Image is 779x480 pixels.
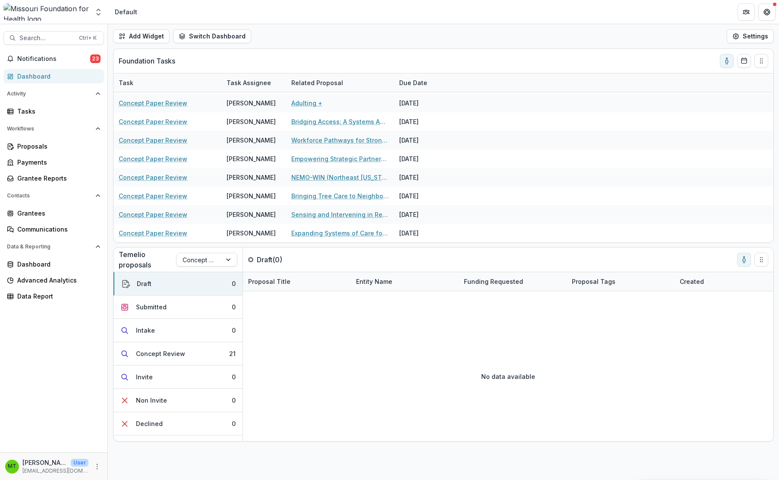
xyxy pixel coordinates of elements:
span: Notifications [17,55,90,63]
a: Expanding Systems of Care for [DEMOGRAPHIC_DATA] Survivors [291,229,389,238]
button: Concept Review21 [114,342,243,366]
div: Funding Requested [459,272,567,291]
button: Add Widget [113,29,170,43]
div: Draft [137,279,151,288]
div: Non Invite [136,396,167,405]
a: Advanced Analytics [3,273,104,287]
nav: breadcrumb [111,6,141,18]
div: Dashboard [17,260,97,269]
button: toggle-assigned-to-me [720,54,734,68]
div: Proposal Title [243,277,296,286]
div: [PERSON_NAME] [227,117,276,126]
button: More [92,461,102,472]
a: Proposals [3,139,104,153]
div: [DATE] [394,168,459,187]
a: Data Report [3,289,104,303]
div: Invite [136,372,153,381]
p: [PERSON_NAME] [22,458,67,467]
a: Concept Paper Review [119,229,187,238]
p: Foundation Tasks [119,56,175,66]
div: Task Assignee [221,73,286,92]
a: Tasks [3,104,104,118]
div: Concept Review [136,349,185,358]
a: Bringing Tree Care to Neighborhoods [291,191,389,200]
button: Settings [727,29,774,43]
div: Communications [17,225,97,234]
button: Open Activity [3,87,104,101]
div: [PERSON_NAME] [227,154,276,163]
span: Workflows [7,126,92,132]
div: [PERSON_NAME] [227,229,276,238]
div: Funding Requested [459,277,528,286]
div: Due Date [394,73,459,92]
div: 0 [232,372,236,381]
div: 0 [232,302,236,312]
div: 0 [232,419,236,428]
a: Concept Paper Review [119,117,187,126]
div: Entity Name [351,272,459,291]
div: Melanie Theriault [8,464,16,469]
div: Proposal Title [243,272,351,291]
div: 0 [232,396,236,405]
button: Search... [3,31,104,45]
div: Entity Name [351,277,397,286]
button: Open Workflows [3,122,104,136]
a: Communications [3,222,104,236]
div: 0 [232,279,236,288]
div: [DATE] [394,205,459,224]
span: Data & Reporting [7,244,92,250]
p: Draft ( 0 ) [257,254,322,265]
div: Due Date [394,78,432,87]
div: Created [675,277,709,286]
div: [PERSON_NAME] [227,210,276,219]
a: Concept Paper Review [119,210,187,219]
div: [PERSON_NAME] [227,191,276,200]
div: 21 [229,349,236,358]
a: Workforce Pathways for Stronger Nonprofits and Healthier Communities: Three Year Project [291,136,389,145]
button: Open Data & Reporting [3,240,104,254]
div: Proposal Tags [567,272,675,291]
div: Related Proposal [286,78,348,87]
div: [PERSON_NAME] [227,136,276,145]
a: Bridging Access: A Systems Approach to Ending Service Deserts for People with Developmental Disab... [291,117,389,126]
div: Default [115,7,137,16]
a: Concept Paper Review [119,154,187,163]
img: Missouri Foundation for Health logo [3,3,89,21]
button: Non Invite0 [114,389,243,412]
button: Drag [754,253,768,267]
div: Grantees [17,209,97,218]
button: Draft0 [114,272,243,296]
div: [DATE] [394,224,459,242]
div: Task Assignee [221,78,276,87]
span: Contacts [7,193,92,199]
a: Concept Paper Review [119,136,187,145]
div: [DATE] [394,131,459,149]
div: 0 [232,326,236,335]
div: Dashboard [17,72,97,81]
a: Grantee Reports [3,171,104,185]
div: Task [114,78,139,87]
a: Adulting + [291,99,322,108]
button: Intake0 [114,319,243,342]
div: Related Proposal [286,73,394,92]
button: Invite0 [114,366,243,389]
button: Open Contacts [3,189,104,203]
a: Concept Paper Review [119,191,187,200]
a: NEMO-WIN (Northeast [US_STATE] Well-being Network) [291,173,389,182]
span: 23 [90,54,101,63]
a: Concept Paper Review [119,99,187,108]
button: Drag [754,54,768,68]
a: Empowering Strategic Partnerships to Advocate for Common Issues of Concern [291,154,389,163]
button: Submitted0 [114,296,243,319]
div: Intake [136,326,155,335]
p: No data available [481,372,535,381]
button: Declined0 [114,412,243,435]
span: Search... [19,35,74,42]
div: [DATE] [394,94,459,112]
a: Payments [3,155,104,169]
